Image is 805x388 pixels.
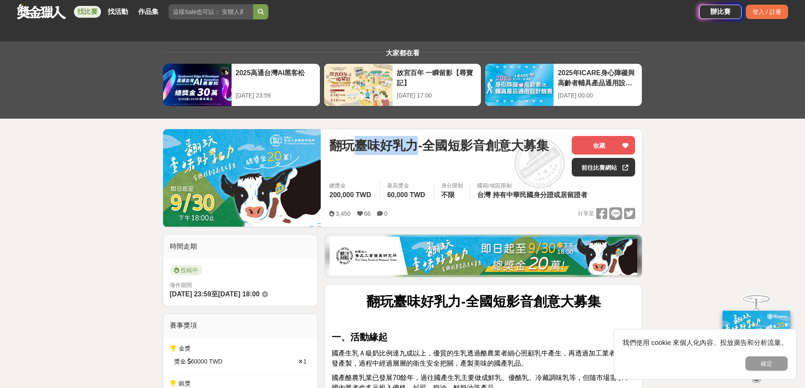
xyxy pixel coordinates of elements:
span: 分享至 [578,207,594,220]
span: 持有中華民國身分證或居留證者 [493,191,587,198]
span: 不限 [441,191,455,198]
span: 60000 [191,357,207,366]
span: 徵件期間 [170,282,192,288]
strong: 一、活動緣起 [332,332,387,342]
div: [DATE] 00:00 [558,91,638,100]
div: [DATE] 17:00 [397,91,477,100]
div: 國籍/地區限制 [477,182,589,190]
div: 登入 / 註冊 [746,5,788,19]
a: 找活動 [104,6,131,18]
a: 2025高通台灣AI黑客松[DATE] 23:59 [163,63,320,106]
img: ff197300-f8ee-455f-a0ae-06a3645bc375.jpg [723,311,790,367]
span: TWD [209,357,222,366]
a: 找比賽 [74,6,101,18]
span: 200,000 TWD [329,191,371,198]
img: b0ef2173-5a9d-47ad-b0e3-de335e335c0a.jpg [330,237,637,275]
a: 故宮百年 一瞬留影【尋寶記】[DATE] 17:00 [324,63,481,106]
a: 前往比賽網站 [572,158,635,176]
div: 賽事獎項 [163,314,318,337]
button: 確定 [745,356,788,371]
span: 至 [211,290,218,298]
span: 投稿中 [170,265,202,275]
button: 收藏 [572,136,635,155]
span: 60,000 TWD [387,191,425,198]
a: 作品集 [135,6,162,18]
a: 2025年ICARE身心障礙與高齡者輔具產品通用設計競賽[DATE] 00:00 [485,63,642,106]
img: Cover Image [163,129,321,227]
span: 大家都在看 [384,49,422,57]
div: 2025高通台灣AI黑客松 [236,68,316,87]
a: 辦比賽 [699,5,742,19]
strong: 翻玩臺味好乳力-全國短影音創意大募集 [366,294,601,309]
span: 0 [384,210,387,217]
span: [DATE] 23:59 [170,290,211,298]
div: [DATE] 23:59 [236,91,316,100]
span: 金獎 [179,345,191,352]
span: 台灣 [477,191,491,198]
span: 1 [303,358,307,365]
input: 這樣Sale也可以： 安聯人壽創意銷售法募集 [169,4,253,19]
span: 銀獎 [179,380,191,387]
span: [DATE] 18:00 [218,290,259,298]
div: 時間走期 [163,235,318,258]
span: 最高獎金 [387,182,427,190]
span: 翻玩臺味好乳力-全國短影音創意大募集 [329,136,549,155]
span: 國產生乳Ａ級奶比例達九成以上，優質的生乳透過酪農業者細心照顧乳牛產生，再透過加工業者的研發產製，過程中經過層層的衛生安全把關，產製美味的國產乳品。 [332,350,629,367]
div: 故宮百年 一瞬留影【尋寶記】 [397,68,477,87]
span: 獎金 [174,357,186,366]
span: 總獎金 [329,182,373,190]
div: 2025年ICARE身心障礙與高齡者輔具產品通用設計競賽 [558,68,638,87]
span: 3,450 [336,210,350,217]
span: 我們使用 cookie 來個人化內容、投放廣告和分析流量。 [622,339,788,346]
span: 66 [364,210,371,217]
div: 身分限制 [441,182,463,190]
